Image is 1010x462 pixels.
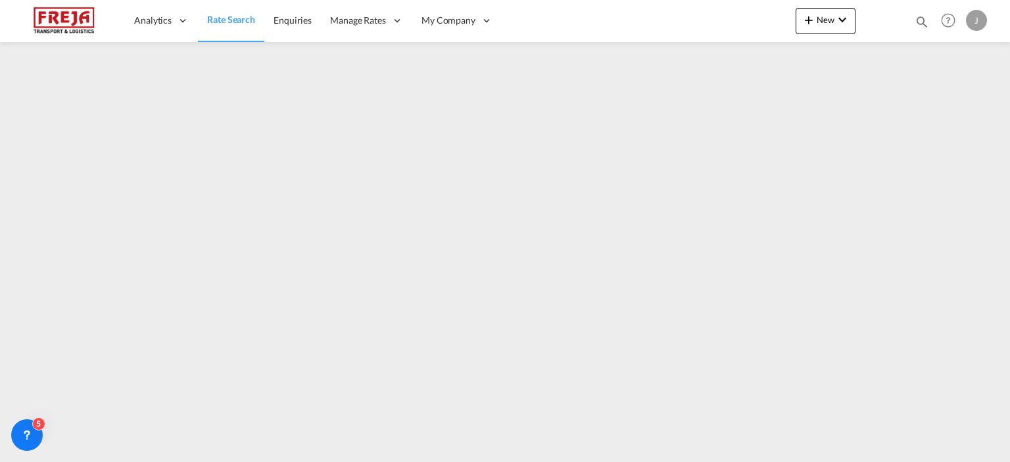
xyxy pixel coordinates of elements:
[937,9,966,33] div: Help
[834,12,850,28] md-icon: icon-chevron-down
[915,14,929,29] md-icon: icon-magnify
[274,14,312,26] span: Enquiries
[330,14,386,27] span: Manage Rates
[421,14,475,27] span: My Company
[207,14,255,25] span: Rate Search
[966,10,987,31] div: J
[801,12,817,28] md-icon: icon-plus 400-fg
[20,6,108,35] img: 586607c025bf11f083711d99603023e7.png
[915,14,929,34] div: icon-magnify
[937,9,959,32] span: Help
[796,8,855,34] button: icon-plus 400-fgNewicon-chevron-down
[801,14,850,25] span: New
[134,14,172,27] span: Analytics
